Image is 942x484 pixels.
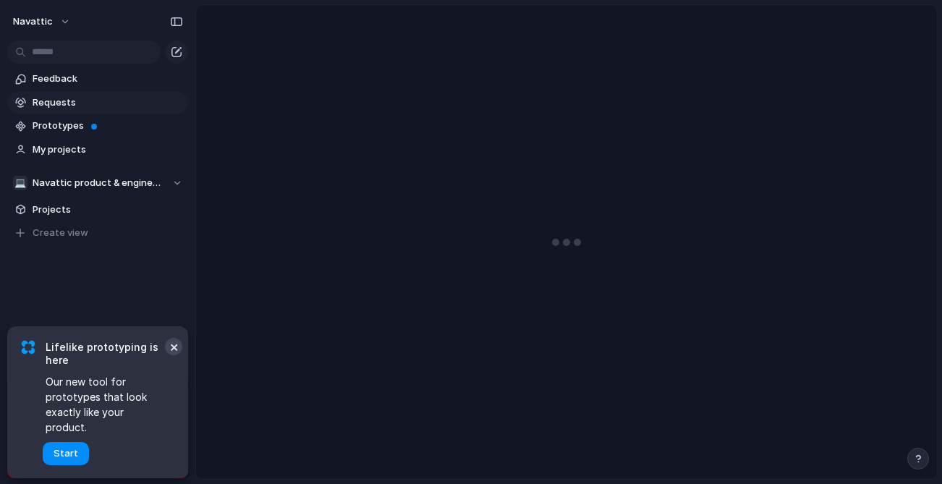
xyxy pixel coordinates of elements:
span: Feedback [33,72,183,86]
button: 💻Navattic product & engineering [7,172,188,194]
span: My projects [33,143,183,157]
a: Projects [7,199,188,221]
a: My projects [7,139,188,161]
span: Start [54,446,78,461]
span: Prototypes [33,119,183,133]
button: navattic [7,10,78,33]
span: Create view [33,226,88,240]
button: Start [43,442,89,465]
span: Navattic product & engineering [33,176,165,190]
button: Dismiss [165,338,182,355]
a: Prototypes [7,115,188,137]
span: Projects [33,203,183,217]
span: Requests [33,95,183,110]
a: Requests [7,92,188,114]
div: 💻 [13,176,27,190]
span: navattic [13,14,53,29]
span: Our new tool for prototypes that look exactly like your product. [46,374,166,435]
span: Lifelike prototyping is here [46,341,166,367]
a: Feedback [7,68,188,90]
button: Create view [7,222,188,244]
